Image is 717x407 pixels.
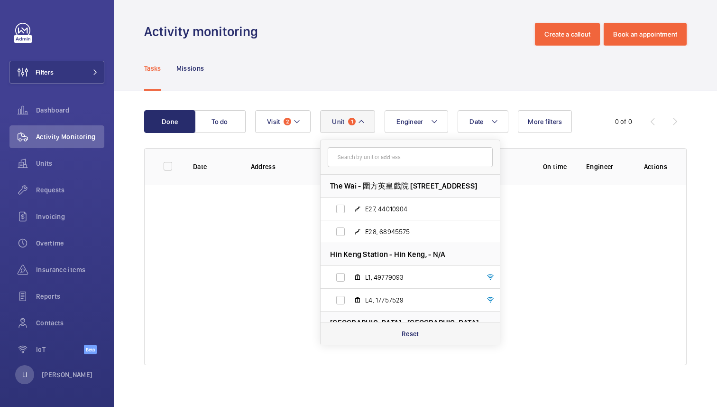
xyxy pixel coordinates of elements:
[144,23,264,40] h1: Activity monitoring
[284,118,291,125] span: 2
[36,132,104,142] span: Activity Monitoring
[604,23,687,46] button: Book an appointment
[535,23,600,46] button: Create a callout
[36,67,54,77] span: Filters
[385,110,448,133] button: Engineer
[176,64,204,73] p: Missions
[330,249,445,259] span: Hin Keng Station - Hin Keng, - N/A
[36,318,104,328] span: Contacts
[365,295,475,305] span: L4, 17757529
[539,162,571,171] p: On time
[469,118,483,125] span: Date
[36,292,104,301] span: Reports
[36,238,104,248] span: Overtime
[348,118,356,125] span: 1
[36,212,104,221] span: Invoicing
[644,162,667,171] p: Actions
[365,273,475,282] span: L1, 49779093
[458,110,508,133] button: Date
[42,370,93,379] p: [PERSON_NAME]
[36,185,104,195] span: Requests
[22,370,27,379] p: LI
[36,345,84,354] span: IoT
[330,318,490,328] span: [GEOGRAPHIC_DATA] - [GEOGRAPHIC_DATA], - N/A
[586,162,629,171] p: Engineer
[255,110,311,133] button: Visit2
[194,110,246,133] button: To do
[251,162,380,171] p: Address
[9,61,104,84] button: Filters
[36,159,104,168] span: Units
[528,118,562,125] span: More filters
[144,64,161,73] p: Tasks
[144,110,195,133] button: Done
[84,345,97,354] span: Beta
[36,105,104,115] span: Dashboard
[193,162,236,171] p: Date
[328,147,493,167] input: Search by unit or address
[396,118,423,125] span: Engineer
[365,227,475,237] span: E28, 68945575
[330,181,477,191] span: The Wai - 圍方英皇戲院 [STREET_ADDRESS]
[402,329,419,339] p: Reset
[518,110,572,133] button: More filters
[320,110,375,133] button: Unit1
[36,265,104,274] span: Insurance items
[332,118,344,125] span: Unit
[365,204,475,214] span: E27, 44010904
[615,117,632,126] div: 0 of 0
[267,118,280,125] span: Visit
